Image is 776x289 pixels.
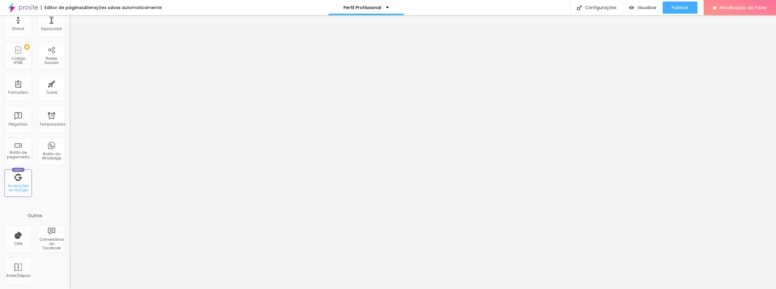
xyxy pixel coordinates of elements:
[637,5,657,11] font: Visualizar
[672,5,688,11] font: Publicar
[577,5,582,10] img: Ícone
[45,5,84,11] font: Editor de páginas
[623,2,663,14] button: Visualizar
[39,237,64,251] font: Comentários do Facebook
[9,122,28,127] font: Perguntas
[8,183,29,193] font: Avaliações do Google
[84,5,162,11] font: Alterações salvas automaticamente
[28,213,42,219] font: Outros
[12,26,24,31] font: Divisor
[6,273,31,278] font: Antes/Depois
[7,150,30,159] font: Botão de pagamento
[11,56,25,65] font: Código HTML
[585,5,617,11] font: Configurações
[14,168,22,172] font: Novo
[41,26,62,31] font: Espaçador
[39,122,65,127] font: Temporizador
[45,56,59,65] font: Redes Sociais
[8,90,28,95] font: Formulário
[42,151,61,161] font: Botão do WhatsApp
[343,5,381,11] font: Perfil Profissional
[46,90,57,95] font: Ícone
[14,241,22,246] font: CRM
[70,15,776,289] iframe: Editor
[629,5,634,10] img: view-1.svg
[719,4,767,11] font: Atualização do Fazer
[663,2,697,14] button: Publicar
